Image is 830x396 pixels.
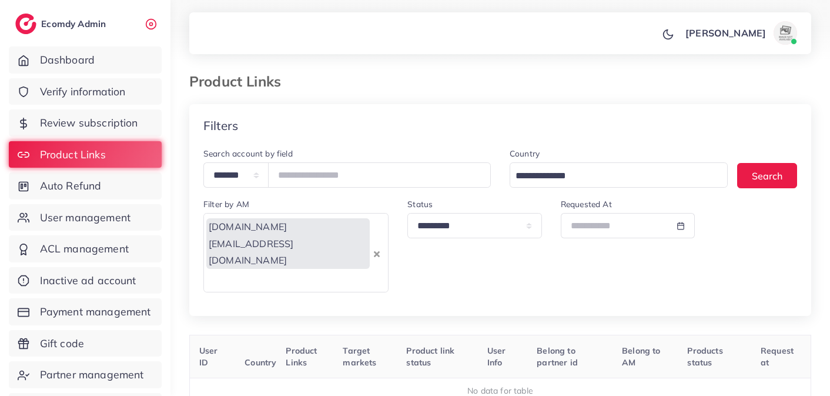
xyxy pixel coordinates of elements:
span: Verify information [40,84,126,99]
a: Dashboard [9,46,162,74]
input: Search for option [205,271,371,289]
p: [PERSON_NAME] [685,26,766,40]
h3: Product Links [189,73,290,90]
a: Product Links [9,141,162,168]
a: Review subscription [9,109,162,137]
span: Belong to partner id [537,345,578,368]
div: Search for option [203,213,389,292]
span: [DOMAIN_NAME][EMAIL_ADDRESS][DOMAIN_NAME] [206,218,370,269]
span: Request at [761,345,794,368]
img: logo [15,14,36,34]
label: Search account by field [203,148,293,159]
a: logoEcomdy Admin [15,14,109,34]
a: Payment management [9,298,162,325]
span: Partner management [40,367,144,382]
span: Product link status [406,345,454,368]
span: Payment management [40,304,151,320]
a: Verify information [9,78,162,105]
label: Requested At [561,198,612,210]
a: [PERSON_NAME]avatar [679,21,802,45]
img: avatar [774,21,797,45]
div: Search for option [510,162,728,188]
span: Product Links [286,345,317,368]
a: Inactive ad account [9,267,162,294]
span: Auto Refund [40,178,102,194]
a: User management [9,204,162,231]
span: ACL management [40,241,129,257]
a: Partner management [9,361,162,388]
span: Products status [687,345,722,368]
a: Auto Refund [9,172,162,199]
h2: Ecomdy Admin [41,18,109,29]
a: ACL management [9,235,162,262]
button: Clear Selected [374,247,380,260]
span: Product Links [40,147,106,162]
label: Filter by AM [203,198,249,210]
button: Search [737,163,797,188]
span: User ID [199,345,218,368]
a: Gift code [9,330,162,357]
span: Gift code [40,336,84,351]
label: Country [510,148,540,159]
span: Target markets [343,345,376,368]
span: Country [245,357,276,368]
span: User management [40,210,130,225]
h4: Filters [203,118,238,133]
span: Belong to AM [622,345,660,368]
span: Inactive ad account [40,273,136,288]
input: Search for option [511,167,712,185]
span: Review subscription [40,115,138,131]
span: User Info [487,345,506,368]
span: Dashboard [40,52,95,68]
label: Status [407,198,433,210]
